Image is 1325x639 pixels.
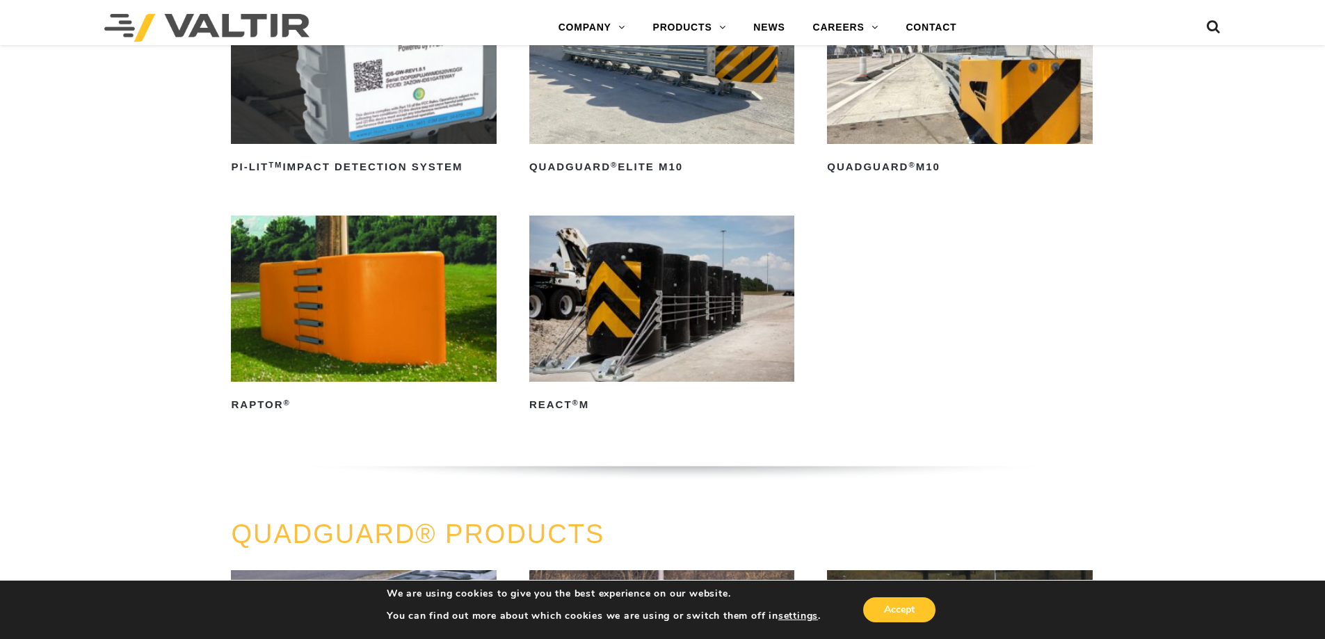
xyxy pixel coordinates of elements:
[104,14,310,42] img: Valtir
[799,14,892,42] a: CAREERS
[268,161,282,169] sup: TM
[827,156,1092,179] h2: QuadGuard M10
[739,14,798,42] a: NEWS
[387,588,821,600] p: We are using cookies to give you the best experience on our website.
[529,216,794,416] a: REACT®M
[231,519,604,549] a: QUADGUARD® PRODUCTS
[529,394,794,416] h2: REACT M
[611,161,618,169] sup: ®
[231,156,496,179] h2: PI-LIT Impact Detection System
[284,398,291,407] sup: ®
[892,14,970,42] a: CONTACT
[529,156,794,179] h2: QuadGuard Elite M10
[639,14,740,42] a: PRODUCTS
[908,161,915,169] sup: ®
[778,610,818,622] button: settings
[863,597,935,622] button: Accept
[545,14,639,42] a: COMPANY
[231,216,496,416] a: RAPTOR®
[572,398,579,407] sup: ®
[231,394,496,416] h2: RAPTOR
[387,610,821,622] p: You can find out more about which cookies we are using or switch them off in .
